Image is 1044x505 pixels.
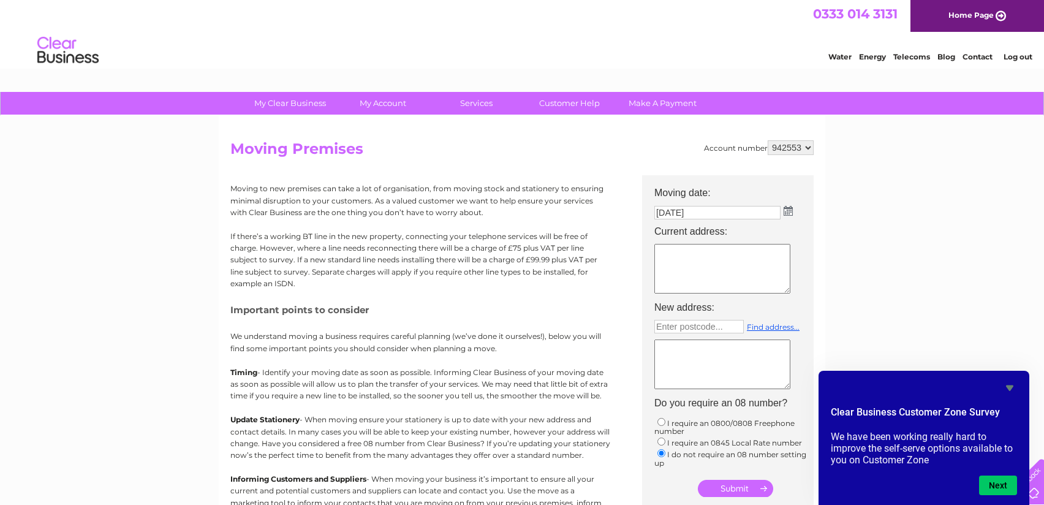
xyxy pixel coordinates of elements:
th: Moving date: [648,175,820,202]
p: - Identify your moving date as soon as possible. Informing Clear Business of your moving date as ... [230,366,610,402]
p: We have been working really hard to improve the self-serve options available to you on Customer Zone [831,431,1017,466]
th: Do you require an 08 number? [648,394,820,412]
a: Services [426,92,527,115]
h2: Moving Premises [230,140,814,164]
div: Account number [704,140,814,155]
button: Hide survey [1002,381,1017,395]
a: Telecoms [893,52,930,61]
b: Update Stationery [230,415,300,424]
a: Make A Payment [612,92,713,115]
p: Moving to new premises can take a lot of organisation, from moving stock and stationery to ensuri... [230,183,610,218]
button: Next question [979,476,1017,495]
p: - When moving ensure your stationery is up to date with your new address and contact details. In ... [230,414,610,461]
img: ... [784,206,793,216]
a: 0333 014 3131 [813,6,898,21]
th: Current address: [648,222,820,241]
input: Submit [698,480,773,497]
a: Log out [1004,52,1032,61]
a: Customer Help [519,92,620,115]
p: If there’s a working BT line in the new property, connecting your telephone services will be free... [230,230,610,289]
a: My Clear Business [240,92,341,115]
td: I require an 0800/0808 Freephone number I require an 0845 Local Rate number I do not require an 0... [648,413,820,471]
p: We understand moving a business requires careful planning (we’ve done it ourselves!), below you w... [230,330,610,354]
a: Contact [963,52,993,61]
div: Clear Business is a trading name of Verastar Limited (registered in [GEOGRAPHIC_DATA] No. 3667643... [233,7,812,59]
a: Water [828,52,852,61]
a: My Account [333,92,434,115]
div: Clear Business Customer Zone Survey [831,381,1017,495]
img: logo.png [37,32,99,69]
b: Timing [230,368,257,377]
a: Find address... [747,322,800,332]
h5: Important points to consider [230,305,610,315]
a: Energy [859,52,886,61]
b: Informing Customers and Suppliers [230,474,366,484]
th: New address: [648,298,820,317]
h2: Clear Business Customer Zone Survey [831,405,1017,426]
a: Blog [937,52,955,61]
